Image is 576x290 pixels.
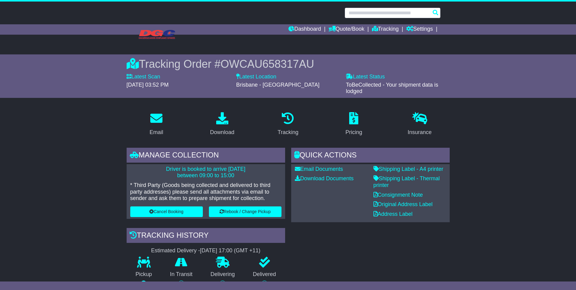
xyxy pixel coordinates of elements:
[408,128,432,136] div: Insurance
[236,74,276,80] label: Latest Location
[206,110,238,139] a: Download
[244,271,285,278] p: Delivered
[295,166,343,172] a: Email Documents
[404,110,436,139] a: Insurance
[210,128,234,136] div: Download
[373,166,443,172] a: Shipping Label - A4 printer
[346,82,438,95] span: ToBeCollected - Your shipment data is lodged
[127,228,285,244] div: Tracking history
[346,128,362,136] div: Pricing
[278,128,298,136] div: Tracking
[209,206,281,217] button: Rebook / Change Pickup
[406,24,433,35] a: Settings
[127,148,285,164] div: Manage collection
[342,110,366,139] a: Pricing
[346,74,385,80] label: Latest Status
[127,247,285,254] div: Estimated Delivery -
[127,57,450,71] div: Tracking Order #
[329,24,364,35] a: Quote/Book
[288,24,321,35] a: Dashboard
[161,271,202,278] p: In Transit
[130,182,281,202] p: * Third Party (Goods being collected and delivered to third party addresses) please send all atta...
[200,247,261,254] div: [DATE] 17:00 (GMT +11)
[127,82,169,88] span: [DATE] 03:52 PM
[372,24,399,35] a: Tracking
[295,175,354,181] a: Download Documents
[145,110,167,139] a: Email
[220,58,314,70] span: OWCAU658317AU
[127,74,160,80] label: Latest Scan
[373,192,423,198] a: Consignment Note
[274,110,302,139] a: Tracking
[291,148,450,164] div: Quick Actions
[149,128,163,136] div: Email
[202,271,244,278] p: Delivering
[373,211,413,217] a: Address Label
[130,206,203,217] button: Cancel Booking
[373,201,433,207] a: Original Address Label
[236,82,319,88] span: Brisbane - [GEOGRAPHIC_DATA]
[127,271,161,278] p: Pickup
[373,175,440,188] a: Shipping Label - Thermal printer
[130,166,281,179] p: Driver is booked to arrive [DATE] between 09:00 to 15:00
